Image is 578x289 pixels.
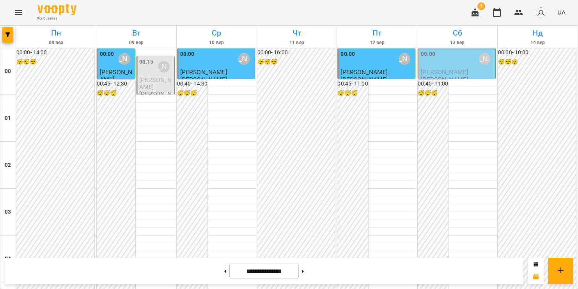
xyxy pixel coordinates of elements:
span: 1 [477,2,485,10]
h6: 01 [5,114,11,123]
div: Зверєва Анастасія [158,61,170,73]
span: [PERSON_NAME] [180,68,227,76]
h6: 😴😴😴 [498,58,576,66]
h6: Пн [17,27,95,39]
label: 00:15 [139,58,154,66]
h6: Сб [418,27,496,39]
label: 00:00 [100,50,114,59]
p: [PERSON_NAME] [421,76,468,83]
p: [PERSON_NAME] [139,91,173,104]
h6: 14 вер [499,39,576,46]
h6: 13 вер [418,39,496,46]
span: [PERSON_NAME] [100,68,132,82]
label: 00:00 [180,50,195,59]
h6: 😴😴😴 [177,89,207,98]
h6: 00:00 - 10:00 [498,48,576,57]
h6: 00:00 - 14:00 [16,48,94,57]
h6: 00:45 - 11:00 [337,80,368,88]
h6: 12 вер [338,39,416,46]
div: Зверєва Анастасія [479,53,491,65]
h6: 00 [5,67,11,76]
h6: Пт [338,27,416,39]
p: [PERSON_NAME] [180,76,227,83]
div: Зверєва Анастасія [399,53,410,65]
h6: 😴😴😴 [16,58,94,66]
span: UA [557,8,566,16]
h6: 11 вер [258,39,336,46]
p: [PERSON_NAME] [340,76,388,83]
h6: 02 [5,161,11,169]
div: Зверєва Анастасія [238,53,250,65]
button: UA [554,5,569,20]
img: Voopty Logo [37,4,76,15]
h6: Вт [98,27,175,39]
label: 00:00 [340,50,355,59]
h6: Чт [258,27,336,39]
h6: 00:00 - 16:00 [257,48,335,57]
img: avatar_s.png [535,7,546,18]
h6: 08 вер [17,39,95,46]
h6: 😴😴😴 [97,89,135,98]
h6: 10 вер [178,39,255,46]
label: 00:00 [421,50,435,59]
h6: 😴😴😴 [337,89,368,98]
h6: Ср [178,27,255,39]
span: [PERSON_NAME] [139,76,172,90]
span: [PERSON_NAME] [421,68,468,76]
h6: 00:45 - 14:30 [177,80,207,88]
h6: Нд [499,27,576,39]
span: [PERSON_NAME] [340,68,388,76]
span: For Business [37,16,76,21]
h6: 😴😴😴 [257,58,335,66]
h6: 03 [5,208,11,216]
h6: 00:45 - 12:30 [97,80,135,88]
h6: 00:45 - 11:00 [418,80,448,88]
h6: 09 вер [98,39,175,46]
h6: 😴😴😴 [418,89,448,98]
button: Menu [9,3,28,22]
div: Зверєва Анастасія [119,53,130,65]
